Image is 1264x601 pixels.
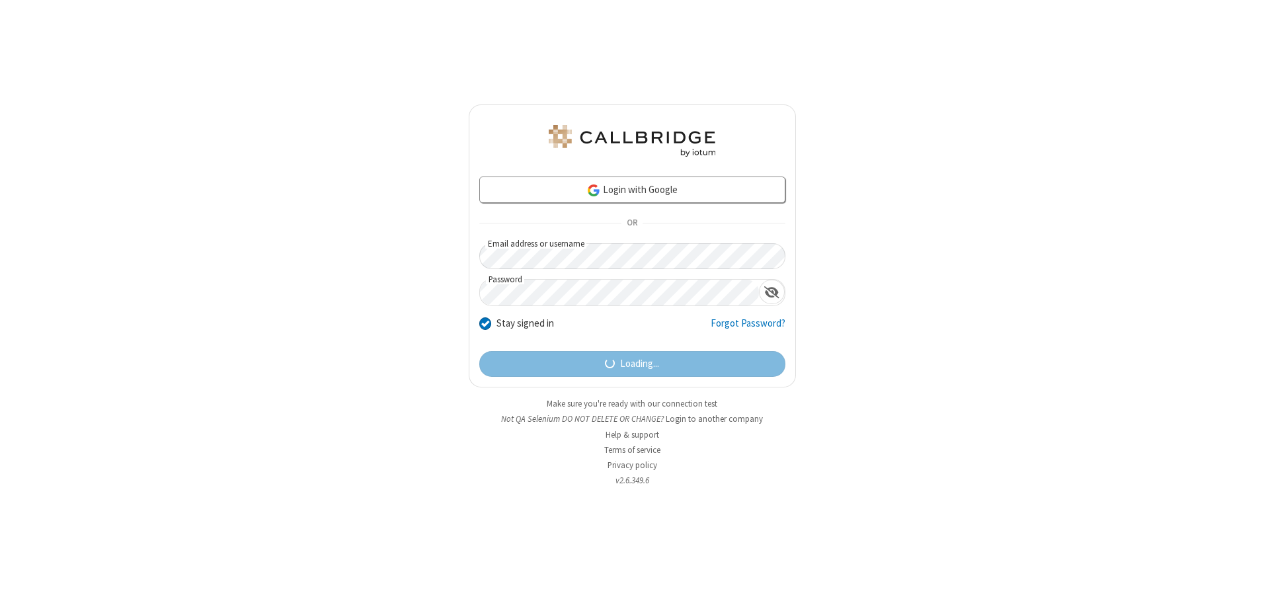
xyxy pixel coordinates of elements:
span: OR [621,214,643,233]
img: google-icon.png [586,183,601,198]
div: Show password [759,280,785,304]
label: Stay signed in [496,316,554,331]
img: QA Selenium DO NOT DELETE OR CHANGE [546,125,718,157]
a: Login with Google [479,177,785,203]
span: Loading... [620,356,659,372]
a: Terms of service [604,444,660,456]
input: Password [480,280,759,305]
button: Login to another company [666,413,763,425]
a: Forgot Password? [711,316,785,341]
li: Not QA Selenium DO NOT DELETE OR CHANGE? [469,413,796,425]
a: Help & support [606,429,659,440]
button: Loading... [479,351,785,378]
input: Email address or username [479,243,785,269]
a: Make sure you're ready with our connection test [547,398,717,409]
a: Privacy policy [608,460,657,471]
li: v2.6.349.6 [469,474,796,487]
